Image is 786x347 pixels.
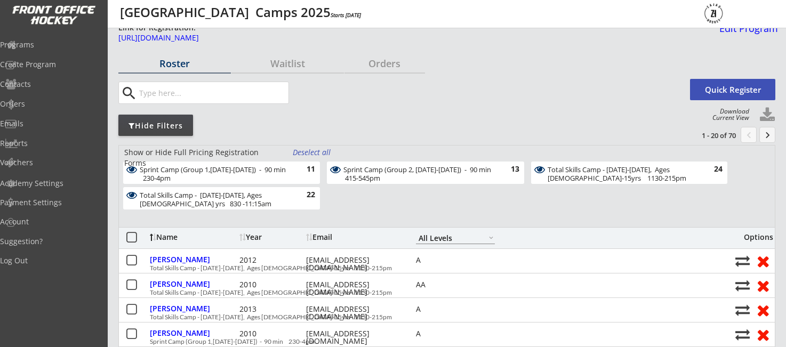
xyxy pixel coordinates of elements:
button: Move player [735,303,750,317]
div: [EMAIL_ADDRESS][DOMAIN_NAME] [306,305,402,320]
button: Remove from roster (no refund) [753,302,773,318]
button: keyboard_arrow_right [759,127,775,143]
div: [EMAIL_ADDRESS][DOMAIN_NAME] [306,330,402,345]
div: [EMAIL_ADDRESS][DOMAIN_NAME] [306,256,402,271]
a: Edit Program [715,23,778,42]
div: Hide Filters [118,120,193,131]
button: Click to download full roster. Your browser settings may try to block it, check your security set... [759,107,775,123]
div: [PERSON_NAME] [150,256,237,263]
div: A [416,330,495,337]
div: 1 - 20 of 70 [680,131,736,140]
div: 22 [294,190,315,200]
button: Remove from roster (no refund) [753,253,773,269]
button: Quick Register [690,79,775,100]
div: Year [239,233,303,241]
div: Total Skills Camp - [DATE]-[DATE], Ages [DEMOGRAPHIC_DATA]-15yrs 1130-215pm [150,265,729,271]
div: Orders [344,59,425,68]
div: Total Skills Camp - Aug 25-28, Ages 11-15yrs 1130-215pm [548,165,699,182]
div: [PERSON_NAME] [150,305,237,312]
div: 2010 [239,330,303,337]
div: Sprint Camp (Group 1,Aug 25-28) - 90 min 230-4pm [140,165,291,182]
div: A [416,305,495,313]
button: Remove from roster (no refund) [753,277,773,294]
div: 13 [498,164,519,175]
div: [PERSON_NAME] [150,280,237,288]
div: 24 [701,164,723,175]
div: Total Skills Camp - [DATE]-[DATE], Ages [DEMOGRAPHIC_DATA]-15yrs 1130-215pm [150,289,729,296]
div: Deselect all [293,147,332,158]
em: Starts [DATE] [331,11,361,19]
div: Total Skills Camp - [DATE]-[DATE], Ages [DEMOGRAPHIC_DATA] yrs 830 -11:15am [140,191,291,208]
div: Options [735,233,773,241]
button: search [120,85,138,102]
div: Waitlist [231,59,344,68]
div: Name [150,233,237,241]
div: Sprint Camp (Group 2, Aug 25-28) - 90 min 415-545pm [343,165,495,182]
div: AA [416,281,495,288]
div: Email [306,233,402,241]
button: Move player [735,278,750,293]
a: [URL][DOMAIN_NAME] [118,34,656,47]
div: [URL][DOMAIN_NAME] [118,34,656,42]
div: Total Skills Camp - [DATE]-[DATE], Ages [DEMOGRAPHIC_DATA]-15yrs 1130-215pm [548,166,699,182]
div: 11 [294,164,315,175]
div: Total Skills Camp - Aug 25-28, Ages 8-10 yrs 830 -11:15am [140,191,291,207]
div: Sprint Camp (Group 1,[DATE]-[DATE]) - 90 min 230-4pm [150,338,729,345]
div: Sprint Camp (Group 2, [DATE]-[DATE]) - 90 min 415-545pm [343,166,495,182]
button: Move player [735,327,750,342]
input: Type here... [137,82,288,103]
button: chevron_left [741,127,757,143]
div: Sprint Camp (Group 1,[DATE]-[DATE]) - 90 min 230-4pm [140,166,291,182]
div: Edit Program [715,23,778,33]
div: A [416,256,495,264]
div: 2012 [239,256,303,264]
div: Show or Hide Full Pricing Registration Forms [124,147,280,168]
button: Move player [735,254,750,268]
div: 2013 [239,305,303,313]
div: 2010 [239,281,303,288]
div: [PERSON_NAME] [150,329,237,337]
div: Roster [118,59,231,68]
div: Total Skills Camp - [DATE]-[DATE], Ages [DEMOGRAPHIC_DATA]-15yrs 1130-215pm [150,314,729,320]
button: Remove from roster (no refund) [753,326,773,343]
div: [EMAIL_ADDRESS][DOMAIN_NAME] [306,281,402,296]
div: Download Current View [707,108,749,121]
